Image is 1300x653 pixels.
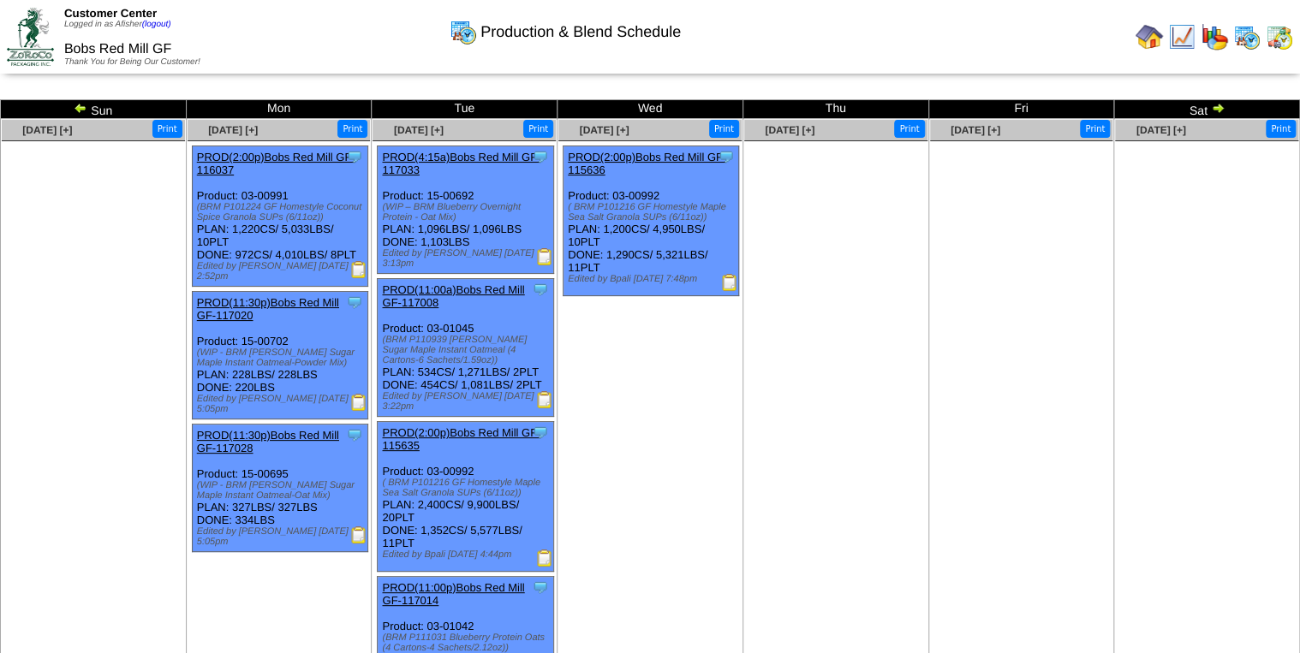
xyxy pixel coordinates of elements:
div: (BRM P101224 GF Homestyle Coconut Spice Granola SUPs (6/11oz)) [197,202,367,223]
div: Edited by [PERSON_NAME] [DATE] 5:05pm [197,526,367,547]
span: Thank You for Being Our Customer! [64,57,200,67]
span: Bobs Red Mill GF [64,42,171,56]
div: Product: 03-00991 PLAN: 1,220CS / 5,033LBS / 10PLT DONE: 972CS / 4,010LBS / 8PLT [192,146,367,287]
div: Edited by [PERSON_NAME] [DATE] 3:13pm [382,248,552,269]
img: calendarinout.gif [1266,23,1293,50]
a: PROD(2:00p)Bobs Red Mill GF-115635 [382,426,540,452]
div: Product: 15-00695 PLAN: 327LBS / 327LBS DONE: 334LBS [192,424,367,552]
a: [DATE] [+] [579,124,629,136]
img: Production Report [350,526,367,543]
td: Tue [372,100,558,119]
td: Mon [186,100,372,119]
img: home.gif [1136,23,1163,50]
img: Production Report [721,274,738,291]
a: [DATE] [+] [1136,124,1186,136]
img: graph.gif [1201,23,1228,50]
div: Product: 03-01045 PLAN: 534CS / 1,271LBS / 2PLT DONE: 454CS / 1,081LBS / 2PLT [378,279,553,417]
a: PROD(11:00p)Bobs Red Mill GF-117014 [382,581,524,607]
div: ( BRM P101216 GF Homestyle Maple Sea Salt Granola SUPs (6/11oz)) [568,202,738,223]
img: Tooltip [532,281,549,298]
button: Print [1266,120,1296,138]
a: PROD(11:00a)Bobs Red Mill GF-117008 [382,283,524,309]
button: Print [152,120,182,138]
div: Edited by [PERSON_NAME] [DATE] 2:52pm [197,261,367,282]
img: line_graph.gif [1168,23,1196,50]
img: arrowleft.gif [74,101,87,115]
div: (BRM P111031 Blueberry Protein Oats (4 Cartons-4 Sachets/2.12oz)) [382,632,552,653]
a: PROD(11:30p)Bobs Red Mill GF-117020 [197,296,339,322]
button: Print [337,120,367,138]
td: Thu [742,100,928,119]
div: Product: 03-00992 PLAN: 1,200CS / 4,950LBS / 10PLT DONE: 1,290CS / 5,321LBS / 11PLT [564,146,739,296]
img: Production Report [350,394,367,411]
div: ( BRM P101216 GF Homestyle Maple Sea Salt Granola SUPs (6/11oz)) [382,478,552,498]
td: Wed [558,100,743,119]
div: (WIP - BRM [PERSON_NAME] Sugar Maple Instant Oatmeal-Oat Mix) [197,480,367,501]
img: calendarprod.gif [1233,23,1261,50]
a: PROD(4:15a)Bobs Red Mill GF-117033 [382,151,540,176]
div: Edited by Bpali [DATE] 4:44pm [382,549,552,560]
img: Tooltip [532,424,549,441]
img: Tooltip [718,148,735,165]
span: Production & Blend Schedule [480,23,681,41]
img: arrowright.gif [1211,101,1225,115]
div: Product: 03-00992 PLAN: 2,400CS / 9,900LBS / 20PLT DONE: 1,352CS / 5,577LBS / 11PLT [378,422,553,572]
td: Sun [1,100,187,119]
img: Production Report [536,248,553,265]
a: PROD(11:30p)Bobs Red Mill GF-117028 [197,429,339,454]
button: Print [894,120,924,138]
div: Edited by [PERSON_NAME] [DATE] 5:05pm [197,394,367,414]
a: [DATE] [+] [765,124,814,136]
a: PROD(2:00p)Bobs Red Mill GF-115636 [568,151,726,176]
a: [DATE] [+] [951,124,1000,136]
button: Print [523,120,553,138]
button: Print [709,120,739,138]
img: Tooltip [532,579,549,596]
img: Production Report [536,549,553,567]
td: Sat [1114,100,1300,119]
img: calendarprod.gif [450,18,477,45]
span: Customer Center [64,7,157,20]
img: Tooltip [532,148,549,165]
span: Logged in as Afisher [64,20,171,29]
div: Product: 15-00692 PLAN: 1,096LBS / 1,096LBS DONE: 1,103LBS [378,146,553,274]
img: Production Report [350,261,367,278]
a: [DATE] [+] [22,124,72,136]
td: Fri [928,100,1114,119]
a: (logout) [142,20,171,29]
img: Tooltip [346,426,363,443]
img: Tooltip [346,294,363,311]
div: (WIP – BRM Blueberry Overnight Protein - Oat Mix) [382,202,552,223]
button: Print [1080,120,1110,138]
img: Tooltip [346,148,363,165]
a: PROD(2:00p)Bobs Red Mill GF-116037 [197,151,355,176]
div: Edited by [PERSON_NAME] [DATE] 3:22pm [382,391,552,412]
div: Product: 15-00702 PLAN: 228LBS / 228LBS DONE: 220LBS [192,292,367,419]
img: Production Report [536,391,553,408]
img: ZoRoCo_Logo(Green%26Foil)%20jpg.webp [7,8,54,65]
a: [DATE] [+] [394,124,444,136]
div: Edited by Bpali [DATE] 7:48pm [568,274,738,284]
div: (BRM P110939 [PERSON_NAME] Sugar Maple Instant Oatmeal (4 Cartons-6 Sachets/1.59oz)) [382,335,552,365]
div: (WIP - BRM [PERSON_NAME] Sugar Maple Instant Oatmeal-Powder Mix) [197,347,367,368]
a: [DATE] [+] [208,124,258,136]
